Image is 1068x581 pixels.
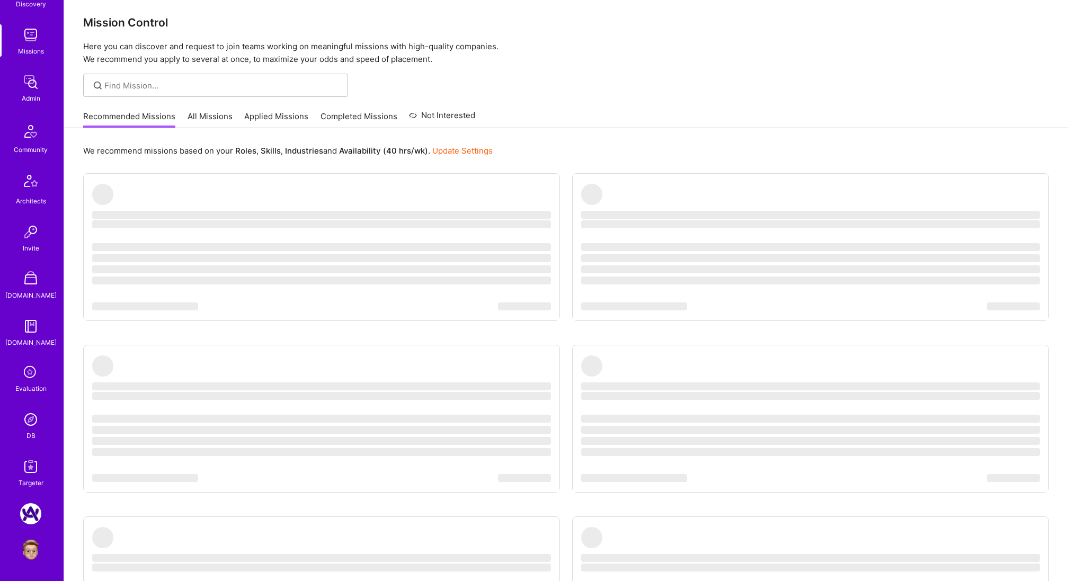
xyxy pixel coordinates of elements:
[20,269,41,290] img: A Store
[17,539,44,560] a: User Avatar
[104,80,340,91] input: Find Mission...
[26,430,35,441] div: DB
[20,409,41,430] img: Admin Search
[19,477,43,488] div: Targeter
[409,109,475,128] a: Not Interested
[83,145,493,156] p: We recommend missions based on your , , and .
[321,111,397,128] a: Completed Missions
[244,111,308,128] a: Applied Missions
[285,146,323,156] b: Industries
[432,146,493,156] a: Update Settings
[14,144,48,155] div: Community
[21,363,41,383] i: icon SelectionTeam
[22,93,40,104] div: Admin
[20,221,41,243] img: Invite
[5,337,57,348] div: [DOMAIN_NAME]
[15,383,47,394] div: Evaluation
[83,16,1049,29] h3: Mission Control
[20,456,41,477] img: Skill Targeter
[23,243,39,254] div: Invite
[20,316,41,337] img: guide book
[17,503,44,524] a: A.Team: Google Calendar Integration Testing
[261,146,281,156] b: Skills
[339,146,428,156] b: Availability (40 hrs/wk)
[5,290,57,301] div: [DOMAIN_NAME]
[20,24,41,46] img: teamwork
[20,503,41,524] img: A.Team: Google Calendar Integration Testing
[92,79,104,92] i: icon SearchGrey
[83,111,175,128] a: Recommended Missions
[18,170,43,195] img: Architects
[20,71,41,93] img: admin teamwork
[188,111,233,128] a: All Missions
[18,119,43,144] img: Community
[83,40,1049,66] p: Here you can discover and request to join teams working on meaningful missions with high-quality ...
[235,146,256,156] b: Roles
[16,195,46,207] div: Architects
[18,46,44,57] div: Missions
[20,539,41,560] img: User Avatar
